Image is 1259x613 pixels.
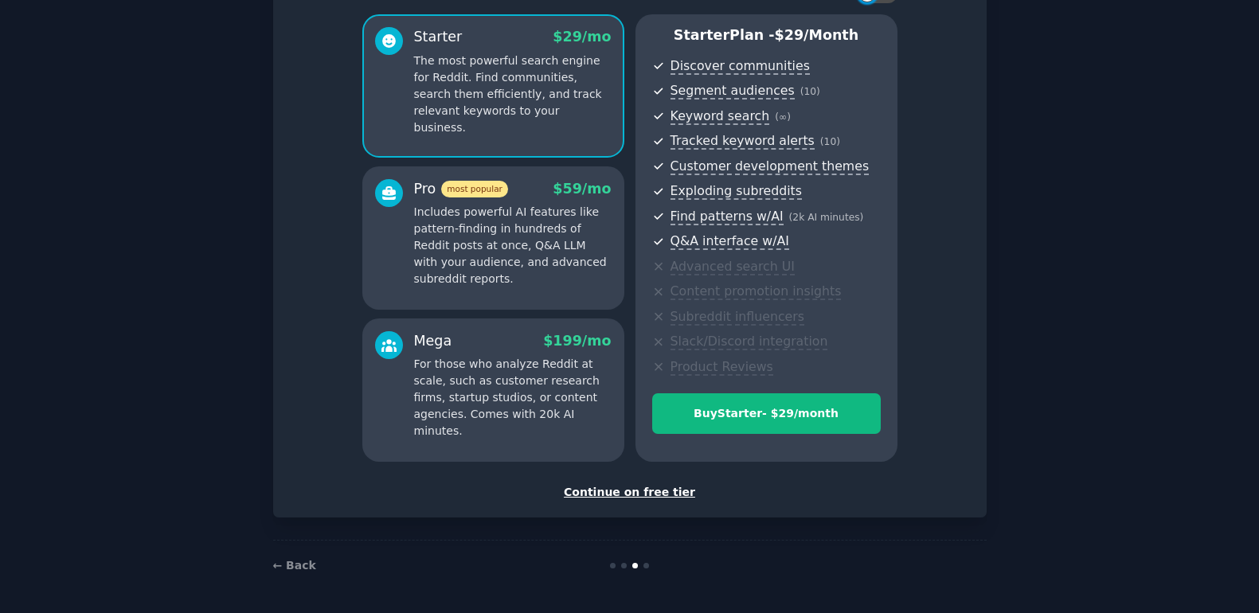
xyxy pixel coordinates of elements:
[652,393,881,434] button: BuyStarter- $29/month
[789,212,864,223] span: ( 2k AI minutes )
[553,29,611,45] span: $ 29 /mo
[414,27,463,47] div: Starter
[775,111,791,123] span: ( ∞ )
[671,183,802,200] span: Exploding subreddits
[820,136,840,147] span: ( 10 )
[671,158,870,175] span: Customer development themes
[414,331,452,351] div: Mega
[653,405,880,422] div: Buy Starter - $ 29 /month
[800,86,820,97] span: ( 10 )
[671,83,795,100] span: Segment audiences
[441,181,508,197] span: most popular
[671,283,842,300] span: Content promotion insights
[543,333,611,349] span: $ 199 /mo
[671,133,815,150] span: Tracked keyword alerts
[414,356,612,439] p: For those who analyze Reddit at scale, such as customer research firms, startup studios, or conte...
[671,309,804,326] span: Subreddit influencers
[775,27,859,43] span: $ 29 /month
[671,209,784,225] span: Find patterns w/AI
[671,259,795,275] span: Advanced search UI
[414,53,612,136] p: The most powerful search engine for Reddit. Find communities, search them efficiently, and track ...
[671,108,770,125] span: Keyword search
[671,58,810,75] span: Discover communities
[553,181,611,197] span: $ 59 /mo
[414,204,612,287] p: Includes powerful AI features like pattern-finding in hundreds of Reddit posts at once, Q&A LLM w...
[671,359,773,376] span: Product Reviews
[671,233,789,250] span: Q&A interface w/AI
[671,334,828,350] span: Slack/Discord integration
[414,179,508,199] div: Pro
[652,25,881,45] p: Starter Plan -
[290,484,970,501] div: Continue on free tier
[273,559,316,572] a: ← Back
